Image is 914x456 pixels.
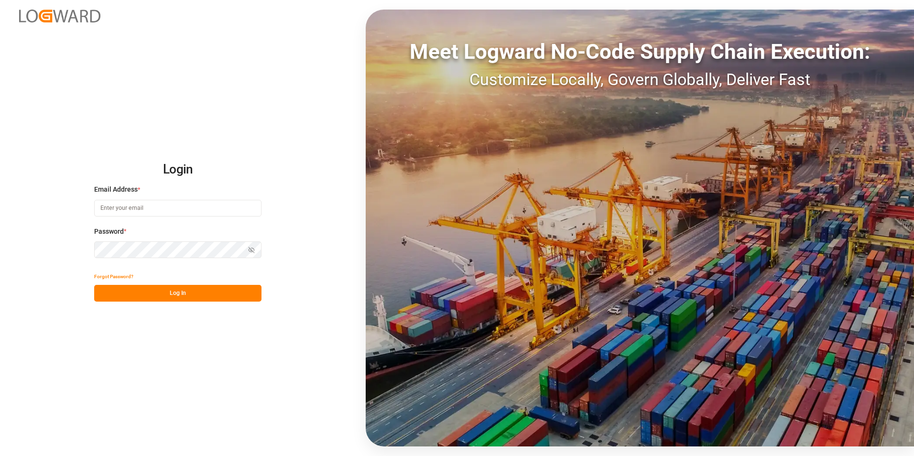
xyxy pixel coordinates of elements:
[94,285,261,302] button: Log In
[94,268,133,285] button: Forgot Password?
[94,200,261,217] input: Enter your email
[19,10,100,22] img: Logward_new_orange.png
[366,36,914,67] div: Meet Logward No-Code Supply Chain Execution:
[94,227,124,237] span: Password
[366,67,914,92] div: Customize Locally, Govern Globally, Deliver Fast
[94,154,261,185] h2: Login
[94,185,138,195] span: Email Address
